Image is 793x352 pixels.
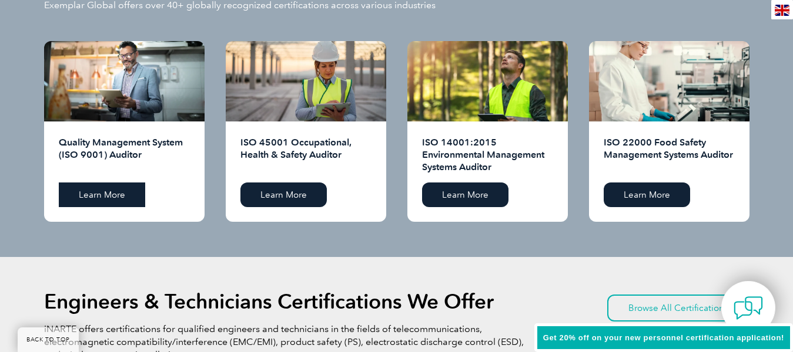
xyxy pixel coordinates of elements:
[422,136,553,174] h2: ISO 14001:2015 Environmental Management Systems Auditor
[543,333,784,342] span: Get 20% off on your new personnel certification application!
[59,182,145,207] a: Learn More
[775,5,789,16] img: en
[59,136,190,174] h2: Quality Management System (ISO 9001) Auditor
[240,182,327,207] a: Learn More
[422,182,508,207] a: Learn More
[734,293,763,323] img: contact-chat.png
[604,136,735,174] h2: ISO 22000 Food Safety Management Systems Auditor
[607,295,749,321] a: Browse All Certifications
[604,182,690,207] a: Learn More
[18,327,79,352] a: BACK TO TOP
[240,136,372,174] h2: ISO 45001 Occupational, Health & Safety Auditor
[44,292,494,311] h2: Engineers & Technicians Certifications We Offer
